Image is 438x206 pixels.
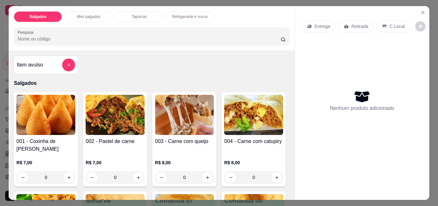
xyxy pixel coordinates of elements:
[155,95,214,135] img: product-image
[17,61,43,69] h4: Item avulso
[315,23,330,30] p: Entrega
[86,159,145,166] p: R$ 7,00
[16,95,75,135] img: product-image
[86,138,145,145] h4: 002 - Pastel de carne
[172,14,208,19] p: Refrigerante e sucos
[18,30,36,35] label: Pesquisa
[16,159,75,166] p: R$ 7,00
[18,36,281,42] input: Pesquisa
[29,14,46,19] p: Salgados
[224,159,283,166] p: R$ 8,00
[77,14,100,19] p: Mini salgados
[14,79,289,87] p: Salgados
[351,23,368,30] p: Retirada
[16,138,75,153] h4: 001 - Coxinha de [PERSON_NAME]
[62,58,75,71] button: add-separate-item
[224,138,283,145] h4: 004 - Carne com catupiry
[224,95,283,135] img: product-image
[418,7,428,18] button: Close
[330,104,394,112] p: Nenhum produto adicionado
[86,95,145,135] img: product-image
[155,159,214,166] p: R$ 8,00
[155,138,214,145] h4: 003 - Carne com queijo
[415,21,425,31] button: decrease-product-quantity
[390,23,405,30] p: C.Local
[132,14,147,19] p: Tapiocas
